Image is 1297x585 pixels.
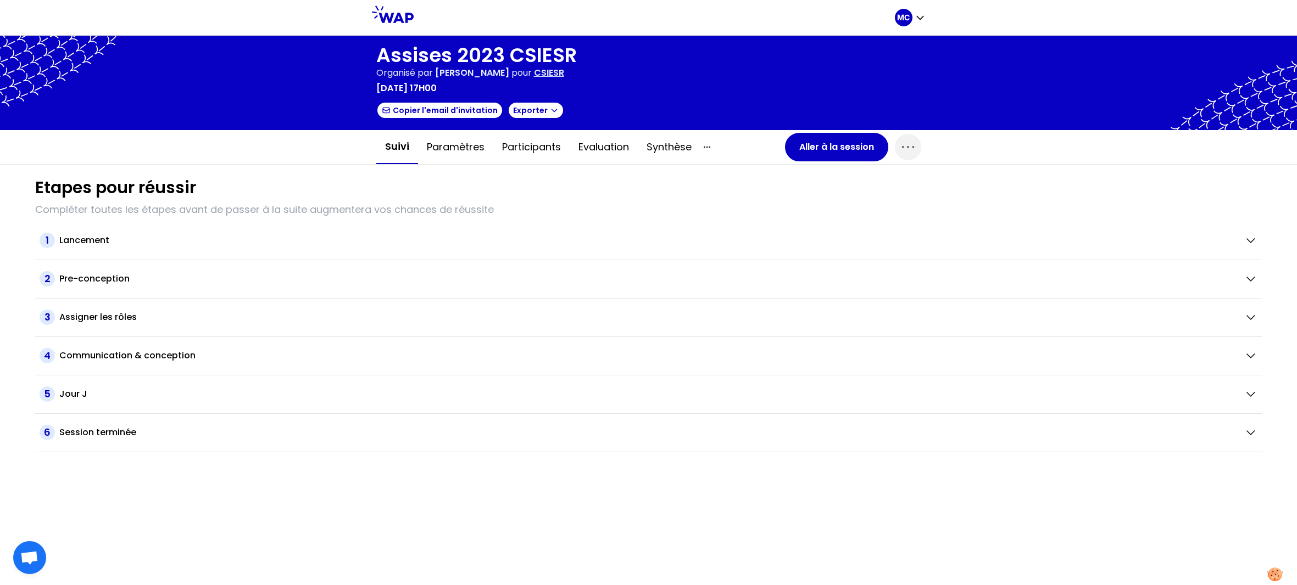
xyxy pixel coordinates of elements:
p: MC [897,12,910,23]
span: 2 [40,271,55,286]
button: Participants [493,131,570,164]
span: 1 [40,233,55,248]
button: Copier l'email d'invitation [376,102,503,119]
h2: Session terminée [59,426,136,439]
p: CSIESR [534,66,564,80]
h2: Assigner les rôles [59,311,137,324]
button: Synthèse [638,131,700,164]
button: Aller à la session [785,133,888,161]
span: 5 [40,386,55,402]
p: Organisé par [376,66,433,80]
button: Evaluation [570,131,638,164]
div: Ouvrir le chat [13,541,46,574]
p: Compléter toutes les étapes avant de passer à la suite augmentera vos chances de réussite [35,202,1262,217]
button: Paramètres [418,131,493,164]
p: [DATE] 17h00 [376,82,437,95]
h2: Lancement [59,234,109,247]
span: [PERSON_NAME] [435,66,509,79]
h1: Assises 2023 CSIESR [376,44,577,66]
button: 3Assigner les rôles [40,310,1257,325]
h1: Etapes pour réussir [35,178,196,198]
button: 2Pre-conception [40,271,1257,286]
h2: Pre-conception [59,272,130,285]
h2: Communication & conception [59,349,196,362]
button: 6Session terminée [40,425,1257,440]
button: 1Lancement [40,233,1257,248]
button: MC [895,9,926,26]
button: Suivi [376,130,418,164]
button: Exporter [508,102,564,119]
button: 5Jour J [40,386,1257,402]
span: 4 [40,348,55,363]
p: pour [511,66,532,80]
span: 6 [40,425,55,440]
h2: Jour J [59,387,87,401]
span: 3 [40,310,55,325]
button: 4Communication & conception [40,348,1257,363]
